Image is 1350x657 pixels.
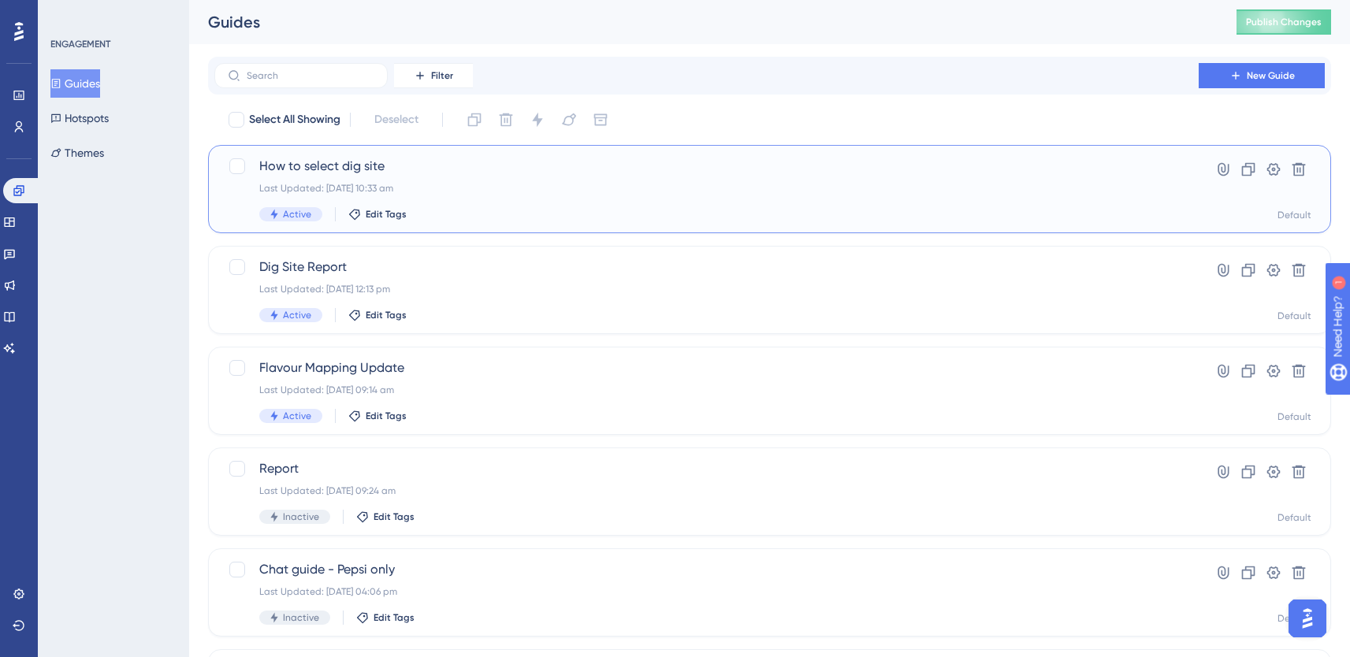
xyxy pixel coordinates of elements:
[1246,16,1322,28] span: Publish Changes
[259,258,1154,277] span: Dig Site Report
[1277,410,1311,423] div: Default
[366,410,407,422] span: Edit Tags
[259,459,1154,478] span: Report
[259,182,1154,195] div: Last Updated: [DATE] 10:33 am
[374,510,415,523] span: Edit Tags
[1237,9,1331,35] button: Publish Changes
[1277,612,1311,625] div: Default
[1277,209,1311,221] div: Default
[366,309,407,321] span: Edit Tags
[283,208,311,221] span: Active
[356,611,415,624] button: Edit Tags
[356,510,415,523] button: Edit Tags
[374,611,415,624] span: Edit Tags
[348,309,407,321] button: Edit Tags
[50,69,100,98] button: Guides
[37,4,99,23] span: Need Help?
[208,11,1197,33] div: Guides
[283,309,311,321] span: Active
[50,38,110,50] div: ENGAGEMENT
[366,208,407,221] span: Edit Tags
[283,510,319,523] span: Inactive
[259,358,1154,377] span: Flavour Mapping Update
[259,585,1154,598] div: Last Updated: [DATE] 04:06 pm
[259,283,1154,295] div: Last Updated: [DATE] 12:13 pm
[1277,310,1311,322] div: Default
[259,560,1154,579] span: Chat guide - Pepsi only
[283,410,311,422] span: Active
[283,611,319,624] span: Inactive
[259,484,1154,497] div: Last Updated: [DATE] 09:24 am
[348,208,407,221] button: Edit Tags
[249,110,340,129] span: Select All Showing
[394,63,473,88] button: Filter
[360,106,433,134] button: Deselect
[247,70,374,81] input: Search
[1284,595,1331,642] iframe: UserGuiding AI Assistant Launcher
[374,110,418,129] span: Deselect
[1277,511,1311,524] div: Default
[50,139,104,167] button: Themes
[1247,69,1295,82] span: New Guide
[348,410,407,422] button: Edit Tags
[110,8,114,20] div: 1
[259,384,1154,396] div: Last Updated: [DATE] 09:14 am
[431,69,453,82] span: Filter
[1199,63,1325,88] button: New Guide
[50,104,109,132] button: Hotspots
[259,157,1154,176] span: How to select dig site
